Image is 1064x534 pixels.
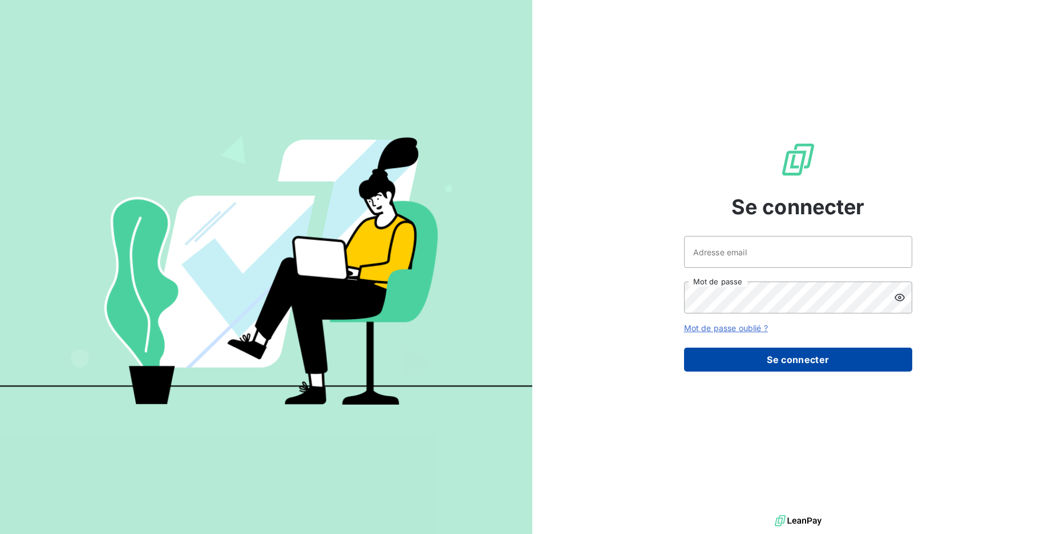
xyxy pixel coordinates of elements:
[780,141,816,178] img: Logo LeanPay
[775,512,822,529] img: logo
[684,323,768,333] a: Mot de passe oublié ?
[684,236,912,268] input: placeholder
[731,191,865,222] span: Se connecter
[684,348,912,372] button: Se connecter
